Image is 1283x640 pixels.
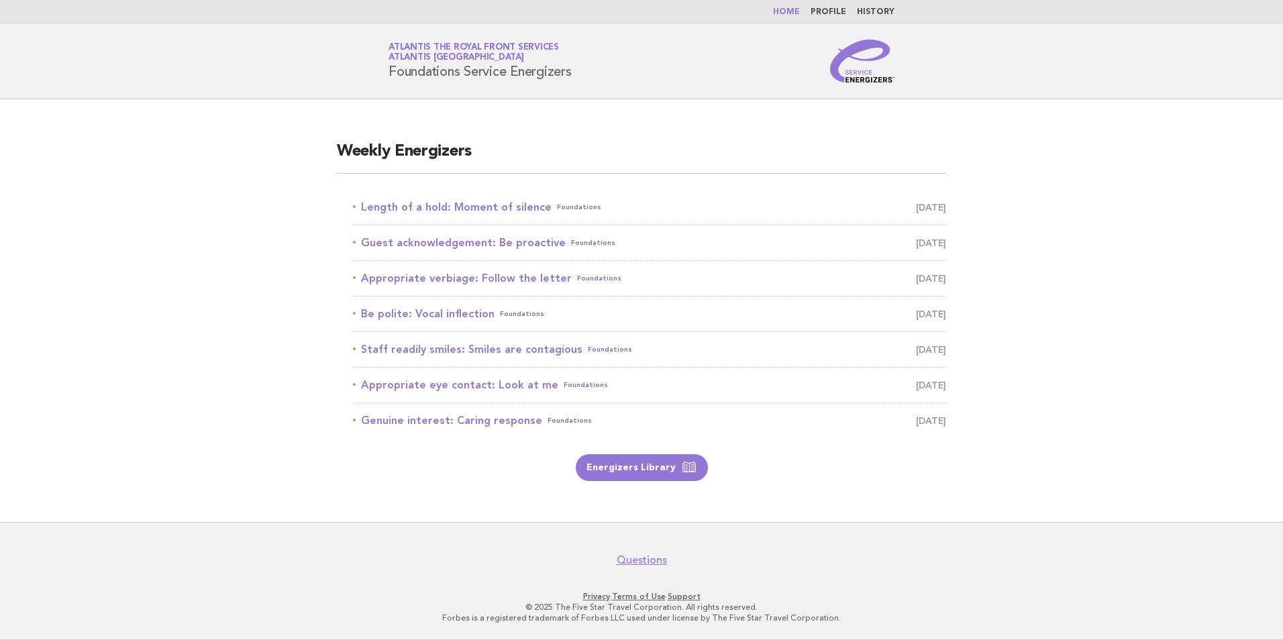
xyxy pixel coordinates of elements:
[916,376,946,394] span: [DATE]
[830,40,894,83] img: Service Energizers
[577,269,621,288] span: Foundations
[353,411,946,430] a: Genuine interest: Caring responseFoundations [DATE]
[571,233,615,252] span: Foundations
[231,602,1052,612] p: © 2025 The Five Star Travel Corporation. All rights reserved.
[857,8,894,16] a: History
[583,592,610,601] a: Privacy
[668,592,701,601] a: Support
[916,198,946,217] span: [DATE]
[916,233,946,252] span: [DATE]
[389,54,524,62] span: Atlantis [GEOGRAPHIC_DATA]
[231,591,1052,602] p: · ·
[916,411,946,430] span: [DATE]
[916,269,946,288] span: [DATE]
[557,198,601,217] span: Foundations
[576,454,708,481] a: Energizers Library
[564,376,608,394] span: Foundations
[588,340,632,359] span: Foundations
[548,411,592,430] span: Foundations
[353,198,946,217] a: Length of a hold: Moment of silenceFoundations [DATE]
[353,340,946,359] a: Staff readily smiles: Smiles are contagiousFoundations [DATE]
[353,269,946,288] a: Appropriate verbiage: Follow the letterFoundations [DATE]
[916,305,946,323] span: [DATE]
[353,376,946,394] a: Appropriate eye contact: Look at meFoundations [DATE]
[389,43,559,62] a: Atlantis The Royal Front ServicesAtlantis [GEOGRAPHIC_DATA]
[773,8,800,16] a: Home
[617,553,667,567] a: Questions
[500,305,544,323] span: Foundations
[231,612,1052,623] p: Forbes is a registered trademark of Forbes LLC used under license by The Five Star Travel Corpora...
[389,44,572,78] h1: Foundations Service Energizers
[811,8,846,16] a: Profile
[916,340,946,359] span: [DATE]
[353,233,946,252] a: Guest acknowledgement: Be proactiveFoundations [DATE]
[337,141,946,174] h2: Weekly Energizers
[612,592,666,601] a: Terms of Use
[353,305,946,323] a: Be polite: Vocal inflectionFoundations [DATE]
